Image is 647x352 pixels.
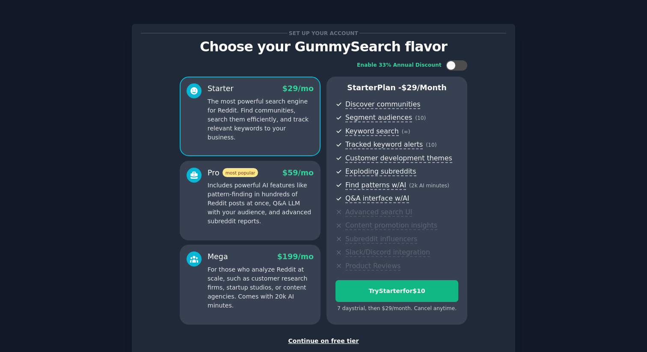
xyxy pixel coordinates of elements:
span: Segment audiences [345,113,412,122]
span: Keyword search [345,127,399,136]
span: Find patterns w/AI [345,181,406,190]
span: $ 29 /mo [282,84,314,93]
div: Continue on free tier [141,337,506,346]
span: Set up your account [288,29,360,38]
div: Starter [208,83,234,94]
span: Q&A interface w/AI [345,194,409,203]
span: Product Reviews [345,262,401,271]
div: 7 days trial, then $ 29 /month . Cancel anytime. [335,305,458,313]
span: ( ∞ ) [402,129,410,135]
span: most popular [223,168,258,177]
div: Pro [208,168,258,178]
span: Subreddit influencers [345,235,417,244]
span: Customer development themes [345,154,452,163]
div: Enable 33% Annual Discount [357,62,442,69]
span: ( 2k AI minutes ) [409,183,449,189]
div: Try Starter for $10 [336,287,458,296]
span: $ 199 /mo [277,252,314,261]
span: ( 10 ) [426,142,436,148]
span: Slack/Discord integration [345,248,430,257]
p: Choose your GummySearch flavor [141,39,506,54]
div: Mega [208,251,228,262]
span: Discover communities [345,100,420,109]
span: ( 10 ) [415,115,426,121]
span: $ 59 /mo [282,169,314,177]
span: $ 29 /month [401,83,447,92]
span: Advanced search UI [345,208,412,217]
p: For those who analyze Reddit at scale, such as customer research firms, startup studios, or conte... [208,265,314,310]
p: The most powerful search engine for Reddit. Find communities, search them efficiently, and track ... [208,97,314,142]
p: Starter Plan - [335,83,458,93]
button: TryStarterfor$10 [335,280,458,302]
p: Includes powerful AI features like pattern-finding in hundreds of Reddit posts at once, Q&A LLM w... [208,181,314,226]
span: Exploding subreddits [345,167,416,176]
span: Content promotion insights [345,221,437,230]
span: Tracked keyword alerts [345,140,423,149]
